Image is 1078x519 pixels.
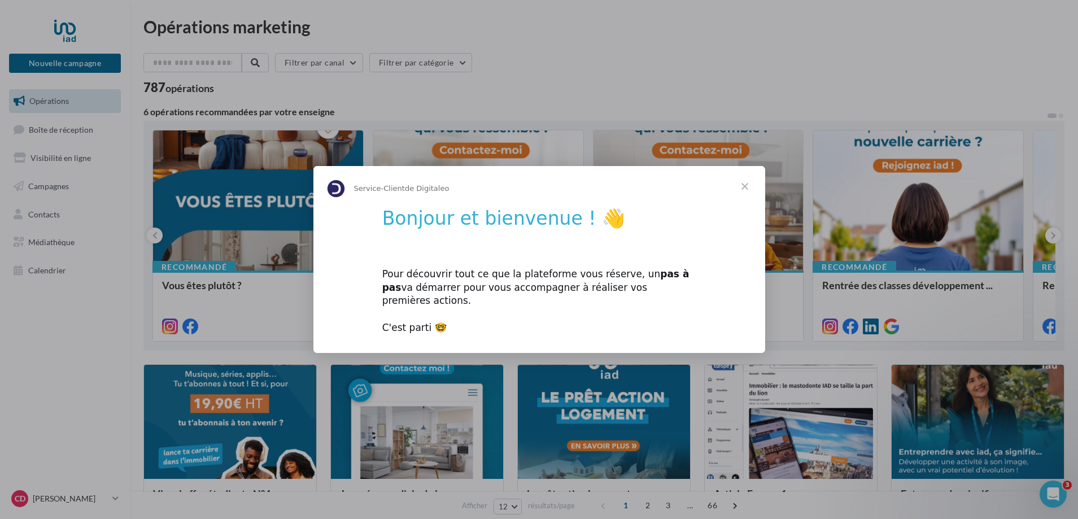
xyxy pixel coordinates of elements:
h1: Bonjour et bienvenue ! 👋 [382,207,696,237]
div: Pour découvrir tout ce que la plateforme vous réserve, un va démarrer pour vous accompagner à réa... [382,254,696,335]
img: Profile image for Service-Client [327,180,345,198]
span: Service-Client [354,184,405,193]
span: Fermer [725,166,765,207]
span: de Digitaleo [405,184,449,193]
b: pas à pas [382,268,689,293]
